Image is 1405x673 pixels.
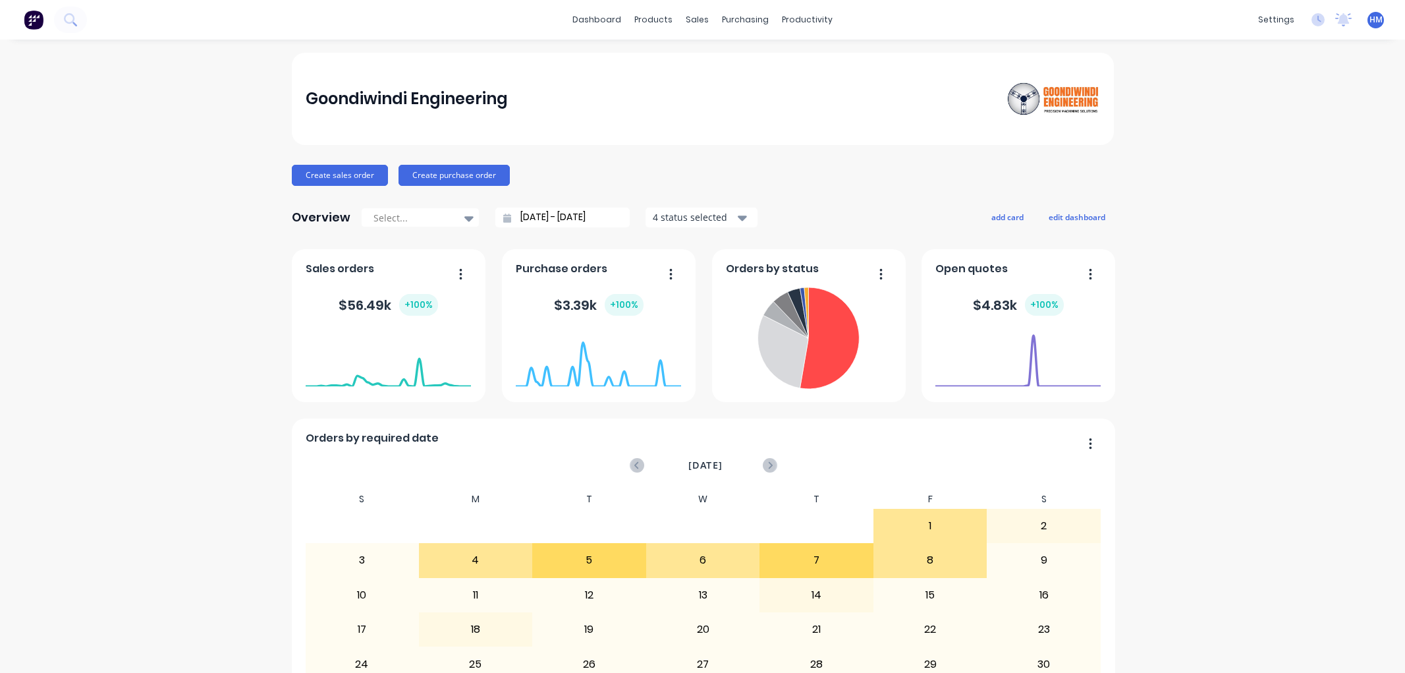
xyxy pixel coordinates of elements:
span: Orders by status [726,261,819,277]
div: 20 [647,613,759,646]
div: Goondiwindi Engineering [306,86,508,112]
div: 3 [306,544,418,577]
img: Factory [24,10,43,30]
span: Purchase orders [516,261,607,277]
div: + 100 % [399,294,438,316]
div: $ 56.49k [339,294,438,316]
div: 16 [987,579,1100,612]
div: 6 [647,544,759,577]
div: 15 [874,579,987,612]
button: add card [983,208,1032,225]
div: 2 [987,510,1100,542]
div: + 100 % [605,294,644,316]
div: S [305,490,419,509]
div: 4 [420,544,532,577]
div: Overview [292,204,350,231]
div: S [987,490,1101,509]
div: 7 [760,544,873,577]
div: 18 [420,613,532,646]
div: 22 [874,613,987,646]
img: Goondiwindi Engineering [1007,75,1099,123]
div: 12 [533,579,646,612]
span: HM [1369,14,1383,26]
div: 4 status selected [653,210,736,224]
div: $ 3.39k [554,294,644,316]
div: + 100 % [1025,294,1064,316]
div: purchasing [715,10,775,30]
button: Create sales order [292,165,388,186]
div: 11 [420,579,532,612]
div: 21 [760,613,873,646]
div: 19 [533,613,646,646]
div: $ 4.83k [973,294,1064,316]
div: 14 [760,579,873,612]
div: 9 [987,544,1100,577]
div: 8 [874,544,987,577]
div: 23 [987,613,1100,646]
div: T [532,490,646,509]
div: M [419,490,533,509]
div: 13 [647,579,759,612]
div: T [759,490,873,509]
span: Open quotes [935,261,1008,277]
div: F [873,490,987,509]
button: Create purchase order [399,165,510,186]
div: 5 [533,544,646,577]
div: sales [679,10,715,30]
div: settings [1252,10,1301,30]
div: 10 [306,579,418,612]
span: Sales orders [306,261,374,277]
button: edit dashboard [1040,208,1114,225]
div: W [646,490,760,509]
span: [DATE] [688,458,723,473]
button: 4 status selected [646,208,758,227]
div: productivity [775,10,839,30]
div: 17 [306,613,418,646]
div: products [628,10,679,30]
a: dashboard [566,10,628,30]
div: 1 [874,510,987,542]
